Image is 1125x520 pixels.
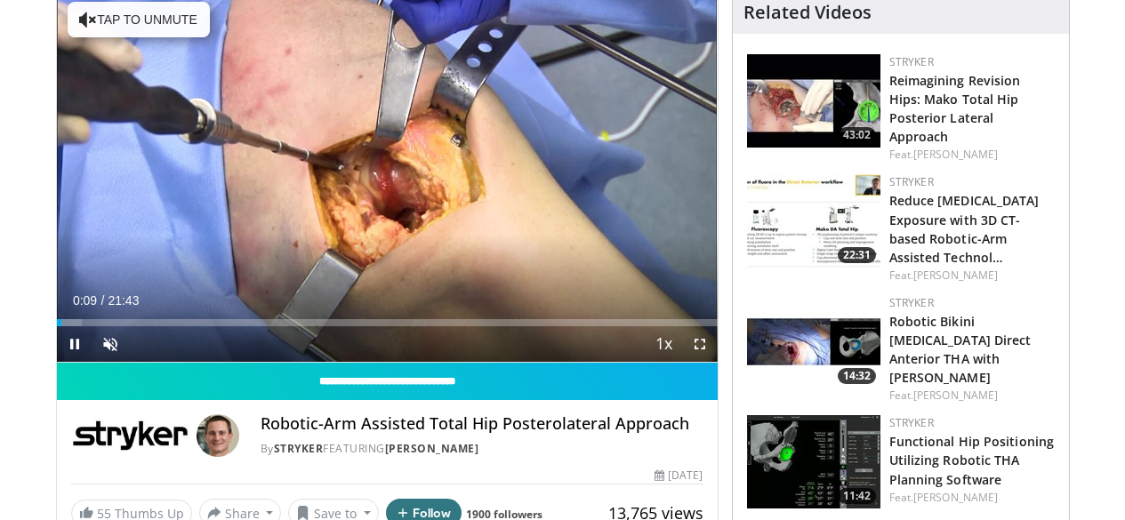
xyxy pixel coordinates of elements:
[889,192,1040,265] a: Reduce [MEDICAL_DATA] Exposure with 3D CT-based Robotic-Arm Assisted Technol…
[57,319,718,326] div: Progress Bar
[647,326,682,362] button: Playback Rate
[385,441,479,456] a: [PERSON_NAME]
[73,293,97,308] span: 0:09
[747,174,880,268] a: 22:31
[889,433,1055,487] a: Functional Hip Positioning Utilizing Robotic THA Planning Software
[913,490,998,505] a: [PERSON_NAME]
[838,488,876,504] span: 11:42
[838,127,876,143] span: 43:02
[889,174,934,189] a: Stryker
[889,54,934,69] a: Stryker
[261,414,703,434] h4: Robotic-Arm Assisted Total Hip Posterolateral Approach
[274,441,324,456] a: Stryker
[743,2,872,23] h4: Related Videos
[57,326,92,362] button: Pause
[747,295,880,388] img: 5b4548d7-4744-446d-8b11-0b10f47e7853.150x105_q85_crop-smart_upscale.jpg
[197,414,239,457] img: Avatar
[838,247,876,263] span: 22:31
[747,54,880,148] a: 43:02
[747,415,880,508] a: 11:42
[747,54,880,148] img: 6632ea9e-2a24-47c5-a9a2-6608124666dc.150x105_q85_crop-smart_upscale.jpg
[261,441,703,457] div: By FEATURING
[655,468,703,484] div: [DATE]
[838,368,876,384] span: 14:32
[889,313,1032,386] a: Robotic Bikini [MEDICAL_DATA] Direct Anterior THA with [PERSON_NAME]
[889,147,1055,163] div: Feat.
[71,414,189,457] img: Stryker
[889,72,1021,145] a: Reimagining Revision Hips: Mako Total Hip Posterior Lateral Approach
[108,293,139,308] span: 21:43
[889,490,1055,506] div: Feat.
[92,326,128,362] button: Unmute
[747,174,880,268] img: 5bd7167b-0b9e-40b5-a7c8-0d290fcaa9fb.150x105_q85_crop-smart_upscale.jpg
[913,147,998,162] a: [PERSON_NAME]
[889,295,934,310] a: Stryker
[889,388,1055,404] div: Feat.
[682,326,718,362] button: Fullscreen
[747,415,880,508] img: 5ea70af7-1667-4ec4-b49e-414948cafe1e.150x105_q85_crop-smart_upscale.jpg
[889,268,1055,284] div: Feat.
[101,293,105,308] span: /
[913,268,998,283] a: [PERSON_NAME]
[889,415,934,430] a: Stryker
[68,2,210,37] button: Tap to unmute
[747,295,880,388] a: 14:32
[913,388,998,403] a: [PERSON_NAME]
